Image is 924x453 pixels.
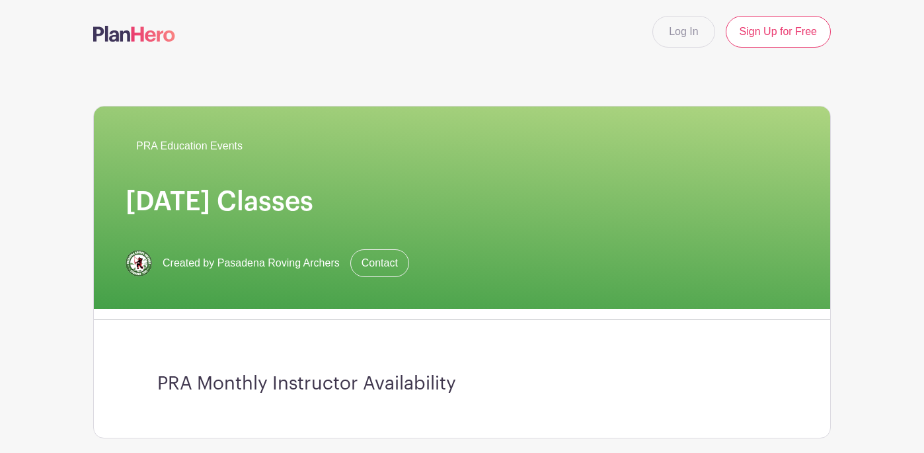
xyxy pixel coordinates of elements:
[163,255,340,271] span: Created by Pasadena Roving Archers
[93,26,175,42] img: logo-507f7623f17ff9eddc593b1ce0a138ce2505c220e1c5a4e2b4648c50719b7d32.svg
[126,250,152,276] img: 66f2d46b4c10d30b091a0621_Mask%20group.png
[157,373,767,395] h3: PRA Monthly Instructor Availability
[652,16,714,48] a: Log In
[726,16,831,48] a: Sign Up for Free
[126,186,798,218] h1: [DATE] Classes
[350,249,409,277] a: Contact
[136,138,243,154] span: PRA Education Events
